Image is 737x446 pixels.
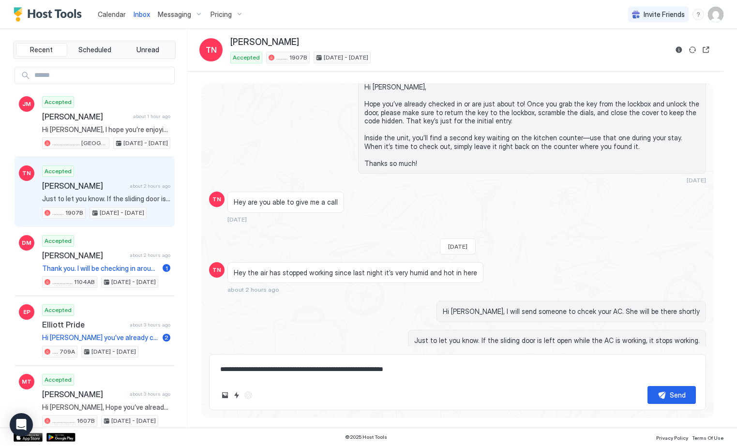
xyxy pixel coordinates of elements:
[670,390,686,400] div: Send
[42,403,170,412] span: Hi [PERSON_NAME], Hope you’ve already checked in or are just about to! Once you grab the key from...
[673,44,685,56] button: Reservation information
[656,435,688,441] span: Privacy Policy
[130,183,170,189] span: about 2 hours ago
[42,333,159,342] span: Hi [PERSON_NAME] you’ve already checked in or are just about to! Once you grab the key from the l...
[692,9,704,20] div: menu
[100,208,144,217] span: [DATE] - [DATE]
[22,169,31,178] span: TN
[230,37,299,48] span: [PERSON_NAME]
[227,216,247,223] span: [DATE]
[42,389,126,399] span: [PERSON_NAME]
[78,45,111,54] span: Scheduled
[42,125,170,134] span: Hi [PERSON_NAME], I hope you’re enjoying your stay. I have received a complaint about a smoke odo...
[16,43,67,57] button: Recent
[212,266,221,274] span: TN
[644,10,685,19] span: Invite Friends
[30,67,174,84] input: Input Field
[134,10,150,18] span: Inbox
[133,113,170,119] span: about 1 hour ago
[165,265,168,272] span: 1
[52,208,83,217] span: ........ 1907B
[647,386,696,404] button: Send
[158,10,191,19] span: Messaging
[22,377,31,386] span: MT
[10,413,33,436] div: Open Intercom Messenger
[45,375,72,384] span: Accepted
[136,45,159,54] span: Unread
[123,139,168,148] span: [DATE] - [DATE]
[130,252,170,258] span: about 2 hours ago
[69,43,120,57] button: Scheduled
[14,41,176,59] div: tab-group
[46,433,75,442] a: Google Play Store
[234,198,338,207] span: Hey are you able to give me a call
[42,320,126,329] span: Elliott Pride
[91,347,136,356] span: [DATE] - [DATE]
[227,286,279,293] span: about 2 hours ago
[211,10,232,19] span: Pricing
[122,43,173,57] button: Unread
[45,167,72,176] span: Accepted
[130,391,170,397] span: about 3 hours ago
[45,98,72,106] span: Accepted
[345,434,387,440] span: © 2025 Host Tools
[212,195,221,204] span: TN
[45,306,72,314] span: Accepted
[52,278,95,286] span: .............. 1104AB
[656,432,688,442] a: Privacy Policy
[206,44,217,56] span: TN
[219,389,231,401] button: Upload image
[23,308,30,316] span: EP
[233,53,260,62] span: Accepted
[687,44,698,56] button: Sync reservation
[700,44,712,56] button: Open reservation
[42,112,129,121] span: [PERSON_NAME]
[42,194,170,203] span: Just to let you know. If the sliding door is left open while the AC is working, it stops working.
[45,237,72,245] span: Accepted
[414,336,700,345] span: Just to let you know. If the sliding door is left open while the AC is working, it stops working.
[52,416,95,425] span: ................ 1607B
[708,7,723,22] div: User profile
[42,251,126,260] span: [PERSON_NAME]
[111,416,156,425] span: [DATE] - [DATE]
[364,83,700,167] span: Hi [PERSON_NAME], Hope you’ve already checked in or are just about to! Once you grab the key from...
[22,238,31,247] span: DM
[324,53,368,62] span: [DATE] - [DATE]
[98,10,126,18] span: Calendar
[134,9,150,19] a: Inbox
[14,433,43,442] a: App Store
[98,9,126,19] a: Calendar
[111,278,156,286] span: [DATE] - [DATE]
[687,177,706,184] span: [DATE]
[231,389,242,401] button: Quick reply
[52,139,107,148] span: ................... [GEOGRAPHIC_DATA]
[22,100,31,108] span: JM
[14,7,86,22] a: Host Tools Logo
[165,334,168,341] span: 2
[234,268,477,277] span: Hey the air has stopped working since last night it’s very humid and hot in here
[130,322,170,328] span: about 3 hours ago
[276,53,307,62] span: ........ 1907B
[42,181,126,191] span: [PERSON_NAME]
[692,432,723,442] a: Terms Of Use
[443,307,700,316] span: Hi [PERSON_NAME], I will send someone to chcek your AC. She will be there shortly
[448,243,467,250] span: [DATE]
[30,45,53,54] span: Recent
[52,347,75,356] span: .... 709A
[42,264,159,273] span: Thank you. I will be checking in around 6.
[692,435,723,441] span: Terms Of Use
